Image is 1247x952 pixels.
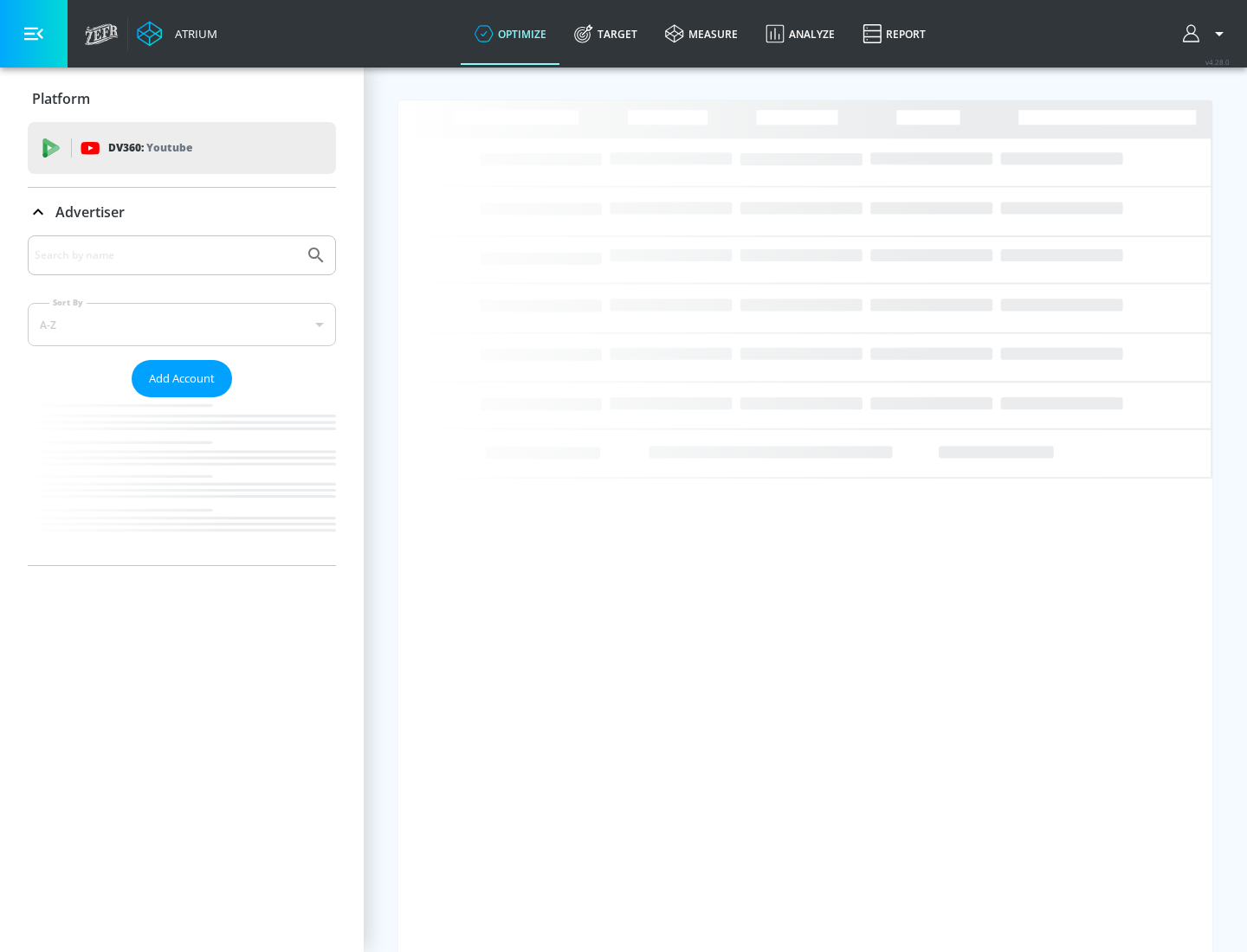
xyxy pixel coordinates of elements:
[32,89,90,108] p: Platform
[146,138,192,157] p: Youtube
[461,3,560,65] a: optimize
[55,203,125,222] p: Advertiser
[752,3,849,65] a: Analyze
[168,26,217,42] div: Atrium
[849,3,940,65] a: Report
[108,138,192,158] p: DV360:
[1205,57,1230,67] span: v 4.28.0
[137,21,217,47] a: Atrium
[49,297,87,308] label: Sort By
[28,74,336,123] div: Platform
[28,188,336,236] div: Advertiser
[28,397,336,565] nav: list of Advertiser
[651,3,752,65] a: measure
[149,369,215,389] span: Add Account
[28,122,336,174] div: DV360: Youtube
[35,244,297,267] input: Search by name
[132,360,232,397] button: Add Account
[560,3,651,65] a: Target
[28,235,336,565] div: Advertiser
[28,303,336,346] div: A-Z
